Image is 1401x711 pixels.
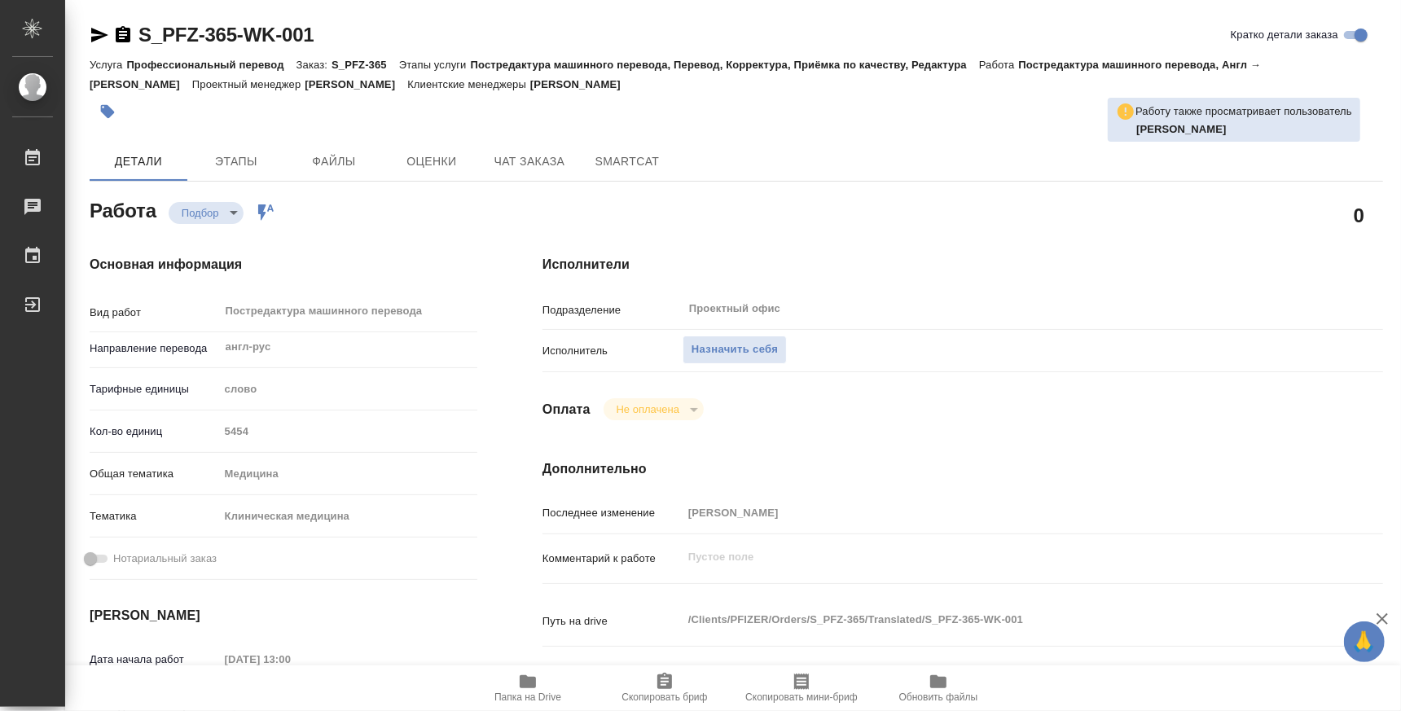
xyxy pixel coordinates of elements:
p: Работу также просматривает пользователь [1135,103,1352,120]
span: Файлы [295,151,373,172]
p: Постредактура машинного перевода, Перевод, Корректура, Приёмка по качеству, Редактура [471,59,979,71]
h4: Исполнители [542,255,1383,274]
p: Вид работ [90,305,219,321]
p: Услуга [90,59,126,71]
button: Назначить себя [683,336,787,364]
p: S_PFZ-365 [332,59,399,71]
button: Добавить тэг [90,94,125,129]
button: Скопировать мини-бриф [733,665,870,711]
span: Этапы [197,151,275,172]
p: Тематика [90,508,219,524]
p: [PERSON_NAME] [305,78,407,90]
p: Комментарий к работе [542,551,683,567]
textarea: /Clients/PFIZER/Orders/S_PFZ-365/Translated/S_PFZ-365-WK-001 [683,606,1313,634]
h4: Основная информация [90,255,477,274]
p: Дата начала работ [90,652,219,668]
p: Исполнитель [542,343,683,359]
p: Работа [979,59,1019,71]
span: Детали [99,151,178,172]
p: Клиентские менеджеры [407,78,530,90]
button: Скопировать ссылку [113,25,133,45]
p: Матвеева Елена [1136,121,1352,138]
button: 🙏 [1344,621,1385,662]
span: Чат заказа [490,151,569,172]
div: Подбор [169,202,244,224]
p: Направление перевода [90,340,219,357]
p: [PERSON_NAME] [530,78,633,90]
span: Назначить себя [692,340,778,359]
p: Путь на drive [542,613,683,630]
p: Подразделение [542,302,683,318]
h4: [PERSON_NAME] [90,606,477,625]
button: Скопировать ссылку для ЯМессенджера [90,25,109,45]
span: Скопировать бриф [621,691,707,703]
span: Оценки [393,151,471,172]
div: слово [219,375,477,403]
button: Папка на Drive [459,665,596,711]
button: Скопировать бриф [596,665,733,711]
h4: Дополнительно [542,459,1383,479]
p: Кол-во единиц [90,424,219,440]
p: Общая тематика [90,466,219,482]
input: Пустое поле [683,501,1313,524]
p: Профессиональный перевод [126,59,296,71]
span: SmartCat [588,151,666,172]
a: S_PFZ-365-WK-001 [138,24,314,46]
span: Обновить файлы [899,691,978,703]
button: Подбор [177,206,224,220]
p: Проектный менеджер [192,78,305,90]
input: Пустое поле [219,647,362,671]
h2: Работа [90,195,156,224]
button: Не оплачена [612,402,684,416]
b: [PERSON_NAME] [1136,123,1227,135]
span: Папка на Drive [494,691,561,703]
p: Последнее изменение [542,505,683,521]
div: Подбор [604,398,704,420]
h4: Оплата [542,400,591,419]
span: Кратко детали заказа [1231,27,1338,43]
span: Нотариальный заказ [113,551,217,567]
span: Скопировать мини-бриф [745,691,857,703]
p: Этапы услуги [399,59,471,71]
input: Пустое поле [219,419,477,443]
div: Клиническая медицина [219,503,477,530]
p: Тарифные единицы [90,381,219,397]
p: Заказ: [296,59,332,71]
h2: 0 [1354,201,1364,229]
button: Обновить файлы [870,665,1007,711]
span: 🙏 [1350,625,1378,659]
div: Медицина [219,460,477,488]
